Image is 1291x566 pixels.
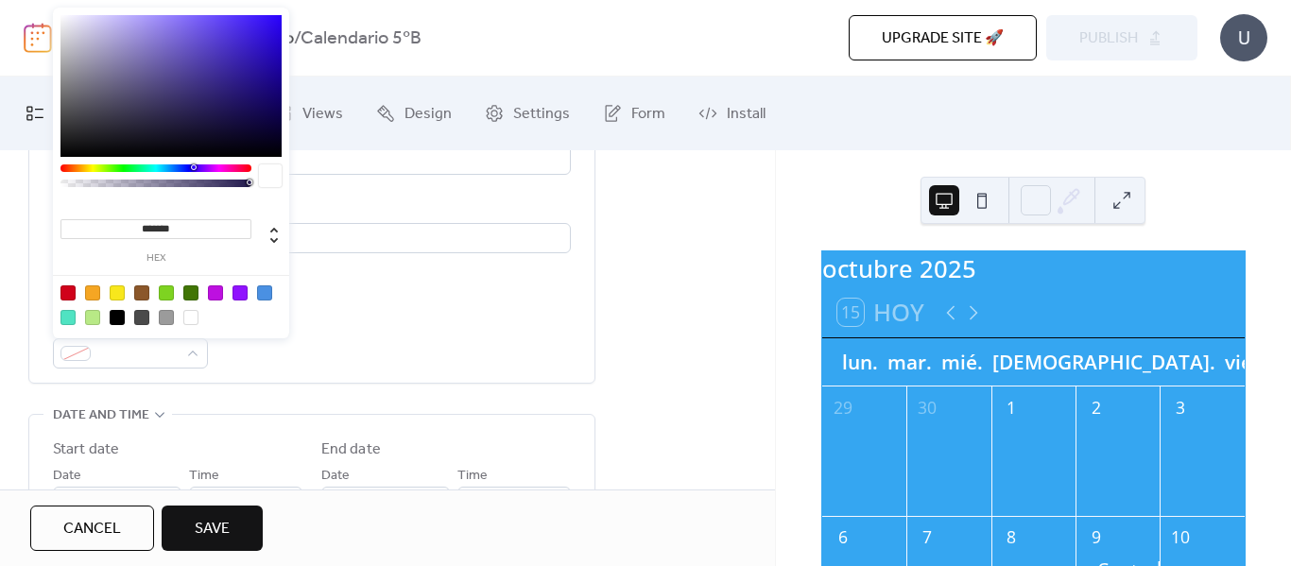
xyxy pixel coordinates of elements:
div: End date [321,438,381,461]
div: #50E3C2 [60,310,76,325]
button: Upgrade site 🚀 [849,15,1037,60]
div: #4A4A4A [134,310,149,325]
img: logo [24,23,52,53]
div: #4A90E2 [257,285,272,300]
div: 7 [916,525,939,549]
div: Location [53,197,567,220]
div: 3 [1169,396,1193,420]
div: mar. [883,338,937,386]
span: Settings [513,99,570,129]
span: Upgrade site 🚀 [882,27,1004,50]
div: #F8E71C [110,285,125,300]
div: mié. [937,338,988,386]
span: Date [53,465,81,488]
a: Form [589,84,680,143]
a: Install [684,84,780,143]
span: Time [189,465,219,488]
div: octubre 2025 [822,251,1245,287]
div: [DEMOGRAPHIC_DATA]. [988,338,1220,386]
div: #FFFFFF [183,310,198,325]
div: #BD10E0 [208,285,223,300]
div: #D0021B [60,285,76,300]
span: Time [457,465,488,488]
div: #9B9B9B [159,310,174,325]
label: hex [60,253,251,264]
b: / [294,21,301,57]
div: 6 [831,525,854,549]
span: Views [302,99,343,129]
div: 30 [916,396,939,420]
button: Cancel [30,506,154,551]
div: U [1220,14,1267,61]
div: #417505 [183,285,198,300]
div: #9013FE [232,285,248,300]
div: 8 [1000,525,1024,549]
div: 10 [1169,525,1193,549]
div: #000000 [110,310,125,325]
span: Design [405,99,452,129]
a: Design [362,84,466,143]
div: #B8E986 [85,310,100,325]
div: #F5A623 [85,285,100,300]
div: 29 [831,396,854,420]
div: Start date [53,438,119,461]
span: Save [195,518,230,540]
span: Form [631,99,665,129]
button: Save [162,506,263,551]
b: Calendario 5ºB [301,21,422,57]
span: Install [727,99,766,129]
div: 9 [1085,525,1109,549]
div: 2 [1085,396,1109,420]
div: lun. [837,338,883,386]
span: Date [321,465,350,488]
div: vie. [1220,338,1263,386]
div: 1 [1000,396,1024,420]
a: My Events [11,84,136,143]
span: Cancel [63,518,121,540]
a: Views [260,84,357,143]
a: Settings [471,84,584,143]
div: #7ED321 [159,285,174,300]
div: #8B572A [134,285,149,300]
span: Date and time [53,404,149,427]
